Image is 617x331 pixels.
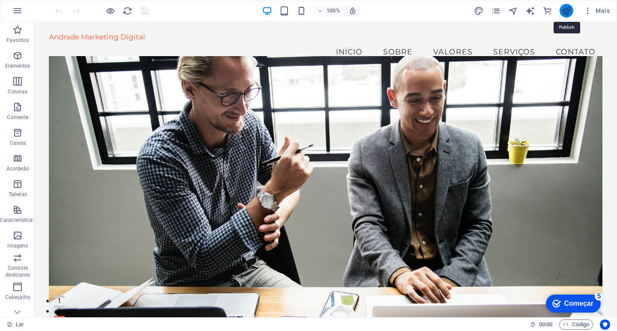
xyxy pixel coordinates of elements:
font: Começar [33,9,62,17]
button: páginas [491,6,501,16]
button: 2 [20,284,30,286]
font: 00:00 [539,321,552,328]
button: 1 [20,274,30,276]
font: Contente [7,114,28,120]
i: Comércio [542,6,552,16]
font: Código [572,321,589,328]
h6: Tempo de sessão [530,319,553,330]
i: Escritor de IA [525,6,535,16]
button: gerador_de_texto [525,6,536,16]
button: comércio [542,6,553,16]
button: 3 [20,295,30,297]
button: publicar [560,4,573,18]
button: Código [559,319,593,330]
font: Tabelas [9,191,27,197]
font: Acordeão [6,166,29,172]
i: Ao redimensionar, ajuste automaticamente o nível de zoom para se ajustar ao dispositivo escolhido. [349,7,356,15]
font: Lar [16,321,24,328]
font: Controle deslizante [6,265,30,278]
font: Imagens [7,243,28,249]
font: 100% [326,7,340,14]
button: 100% [314,6,344,16]
font: 5 [66,2,70,9]
font: Elementos [5,63,30,69]
font: Cabeçalho [5,294,30,300]
font: Mais [596,7,610,14]
font: Favoritos [6,37,29,43]
button: recarregar [122,6,132,16]
i: Navegador [508,6,518,16]
div: Começar 5 itens restantes, 0% concluído [15,4,69,22]
a: Clique para cancelar a seleção. Clique duas vezes para abrir as páginas. [7,319,24,330]
font: Caixas [10,140,26,146]
button: Centrados no usuário [600,319,610,330]
button: Mais [580,4,613,18]
button: navegador [508,6,518,16]
button: projeto [474,6,484,16]
font: Colunas [8,89,27,95]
